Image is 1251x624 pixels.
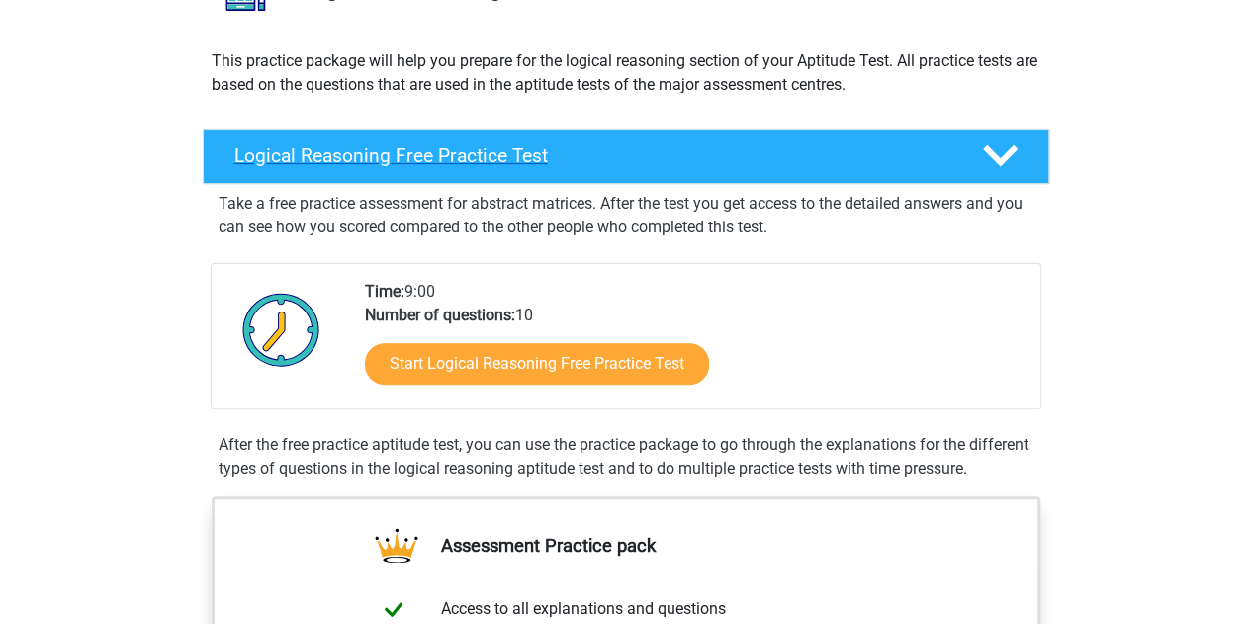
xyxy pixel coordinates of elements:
h4: Logical Reasoning Free Practice Test [234,144,950,167]
div: After the free practice aptitude test, you can use the practice package to go through the explana... [211,433,1041,481]
a: Logical Reasoning Free Practice Test [195,129,1057,184]
b: Time: [365,282,404,301]
a: Start Logical Reasoning Free Practice Test [365,343,709,385]
img: Clock [231,280,331,379]
p: This practice package will help you prepare for the logical reasoning section of your Aptitude Te... [212,49,1040,97]
b: Number of questions: [365,306,515,324]
div: 9:00 10 [350,280,1039,408]
p: Take a free practice assessment for abstract matrices. After the test you get access to the detai... [219,192,1033,239]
